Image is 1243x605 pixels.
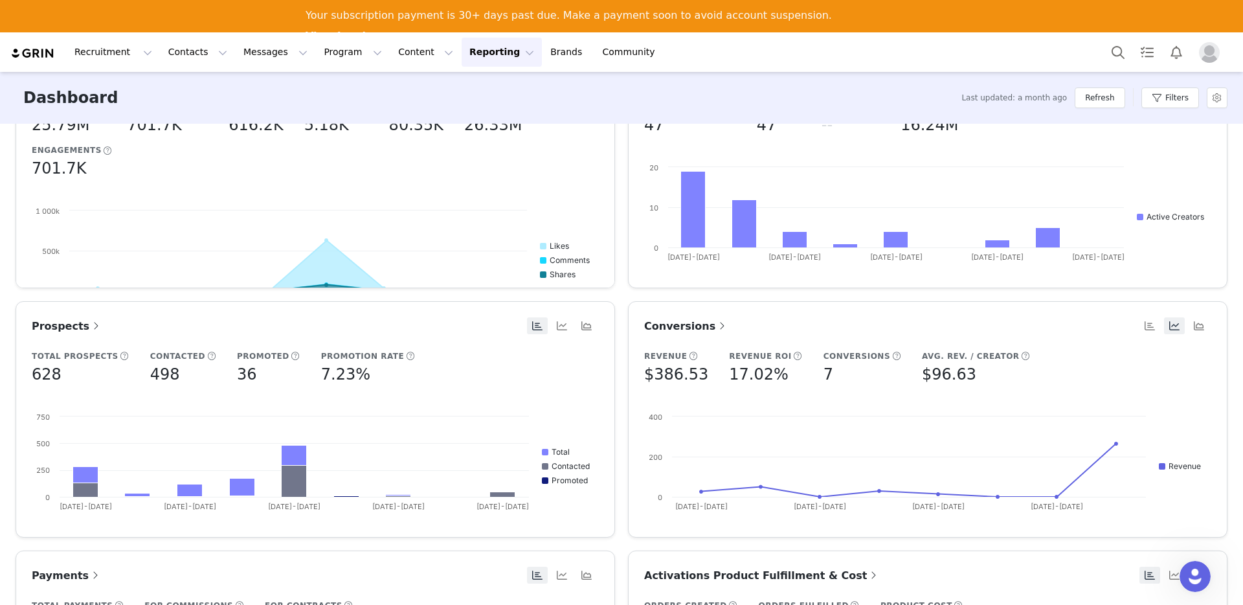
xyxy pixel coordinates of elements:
[1180,561,1211,592] iframe: Intercom live chat
[901,113,958,137] h5: 16.24M
[922,350,1020,362] h5: Avg. Rev. / Creator
[1031,502,1083,511] text: [DATE]-[DATE]
[304,113,349,137] h5: 5.18K
[127,113,181,137] h5: 701.7K
[316,38,390,67] button: Program
[644,363,708,386] h5: $386.53
[164,502,216,511] text: [DATE]-[DATE]
[372,502,425,511] text: [DATE]-[DATE]
[36,439,50,448] text: 500
[36,466,50,475] text: 250
[23,86,118,109] h3: Dashboard
[649,413,662,422] text: 400
[389,113,443,137] h5: 80.35K
[667,253,720,262] text: [DATE]-[DATE]
[658,493,662,502] text: 0
[961,92,1067,104] span: Last updated: a month ago
[644,350,687,362] h5: Revenue
[32,113,89,137] h5: 25.79M
[150,350,205,362] h5: Contacted
[550,241,569,251] text: Likes
[161,38,235,67] button: Contacts
[55,287,60,296] text: 0
[321,350,404,362] h5: Promotion Rate
[45,493,50,502] text: 0
[644,320,728,332] span: Conversions
[229,113,283,137] h5: 616.2K
[552,461,590,471] text: Contacted
[550,255,590,265] text: Comments
[268,502,320,511] text: [DATE]-[DATE]
[237,350,289,362] h5: Promoted
[1169,461,1201,471] text: Revenue
[823,363,833,386] h5: 7
[1075,87,1125,108] button: Refresh
[729,363,789,386] h5: 17.02%
[1147,212,1204,222] text: Active Creators
[822,113,833,137] h5: --
[32,569,102,582] span: Payments
[321,363,370,386] h5: 7.23%
[768,253,821,262] text: [DATE]-[DATE]
[32,320,102,332] span: Prospects
[32,157,86,180] h5: 701.7K
[971,253,1024,262] text: [DATE]-[DATE]
[237,363,257,386] h5: 36
[32,318,102,334] a: Prospects
[654,244,658,253] text: 0
[595,38,669,67] a: Community
[462,38,542,67] button: Reporting
[922,363,976,386] h5: $96.63
[757,113,777,137] h5: 47
[36,207,60,216] text: 1 000k
[32,567,102,584] a: Payments
[1072,253,1125,262] text: [DATE]-[DATE]
[649,203,658,212] text: 10
[794,502,846,511] text: [DATE]-[DATE]
[543,38,594,67] a: Brands
[870,253,923,262] text: [DATE]-[DATE]
[552,447,570,457] text: Total
[649,453,662,462] text: 200
[464,113,522,137] h5: 26.33M
[675,502,728,511] text: [DATE]-[DATE]
[1199,42,1220,63] img: placeholder-profile.jpg
[32,144,102,156] h5: Engagements
[1191,42,1233,63] button: Profile
[1104,38,1132,67] button: Search
[150,363,180,386] h5: 498
[552,475,588,485] text: Promoted
[823,350,890,362] h5: Conversions
[649,163,658,172] text: 20
[36,413,50,422] text: 750
[644,318,728,334] a: Conversions
[32,363,62,386] h5: 628
[550,269,576,279] text: Shares
[67,38,160,67] button: Recruitment
[306,30,385,44] a: View Invoices
[644,113,664,137] h5: 47
[476,502,529,511] text: [DATE]-[DATE]
[390,38,461,67] button: Content
[1133,38,1161,67] a: Tasks
[306,9,832,22] div: Your subscription payment is 30+ days past due. Make a payment soon to avoid account suspension.
[42,247,60,256] text: 500k
[912,502,965,511] text: [DATE]-[DATE]
[644,569,880,582] span: Activations Product Fulfillment & Cost
[32,350,118,362] h5: Total Prospects
[1162,38,1191,67] button: Notifications
[10,47,56,60] img: grin logo
[729,350,792,362] h5: Revenue ROI
[644,567,880,584] a: Activations Product Fulfillment & Cost
[1141,87,1199,108] button: Filters
[236,38,315,67] button: Messages
[60,502,112,511] text: [DATE]-[DATE]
